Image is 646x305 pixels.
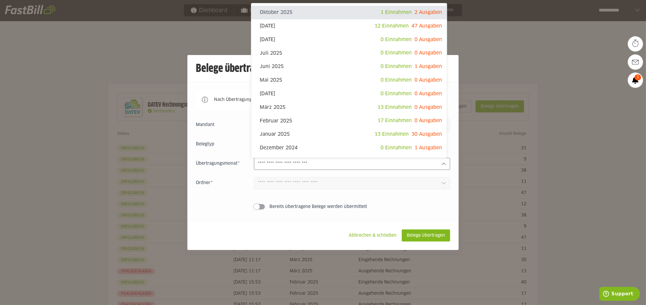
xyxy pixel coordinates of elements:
span: 0 Einnahmen [381,78,412,83]
span: 13 Einnahmen [377,105,412,110]
span: 0 Ausgaben [414,50,442,55]
a: 1 [628,73,643,88]
span: 1 Einnahmen [381,10,412,15]
sl-option: Oktober 2025 [251,6,447,19]
span: 0 Einnahmen [381,91,412,96]
span: 1 Ausgaben [414,145,442,150]
sl-option: März 2025 [251,101,447,114]
span: 2 Ausgaben [414,10,442,15]
span: 1 [634,74,641,80]
span: 0 Ausgaben [414,37,442,42]
span: 0 Einnahmen [381,64,412,69]
sl-button: Abbrechen & schließen [344,229,402,242]
sl-option: Juli 2025 [251,46,447,60]
span: 0 Ausgaben [414,78,442,83]
span: 13 Einnahmen [374,132,409,137]
sl-option: [DATE] [251,155,447,168]
sl-option: Mai 2025 [251,73,447,87]
span: 17 Einnahmen [377,118,412,123]
iframe: Opens a widget where you can find more information [599,287,640,302]
span: 1 Ausgaben [414,64,442,69]
span: 30 Ausgaben [411,132,442,137]
sl-switch: Bereits übertragene Belege werden übermittelt [196,204,450,210]
sl-option: [DATE] [251,87,447,101]
sl-option: Februar 2025 [251,114,447,128]
sl-option: Dezember 2024 [251,141,447,155]
span: 0 Einnahmen [381,37,412,42]
sl-option: Juni 2025 [251,60,447,73]
span: 12 Einnahmen [374,24,409,28]
sl-button: Belege übertragen [402,229,450,242]
span: 0 Ausgaben [414,105,442,110]
span: 0 Ausgaben [414,118,442,123]
span: 47 Ausgaben [411,24,442,28]
sl-option: [DATE] [251,33,447,47]
sl-option: Januar 2025 [251,128,447,141]
span: 0 Einnahmen [381,50,412,55]
span: 0 Einnahmen [381,145,412,150]
span: 0 Ausgaben [414,91,442,96]
sl-option: [DATE] [251,19,447,33]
